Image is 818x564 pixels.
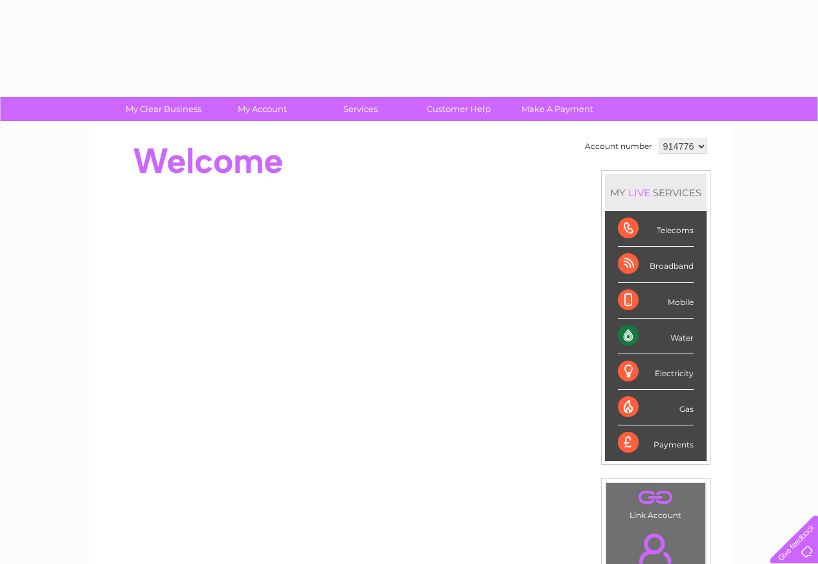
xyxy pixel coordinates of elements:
[307,97,414,121] a: Services
[582,135,655,157] td: Account number
[606,482,706,523] td: Link Account
[618,354,694,390] div: Electricity
[209,97,315,121] a: My Account
[609,486,702,509] a: .
[626,186,653,199] div: LIVE
[605,174,707,211] div: MY SERVICES
[504,97,611,121] a: Make A Payment
[618,319,694,354] div: Water
[405,97,512,121] a: Customer Help
[110,97,217,121] a: My Clear Business
[618,211,694,247] div: Telecoms
[618,425,694,460] div: Payments
[618,283,694,319] div: Mobile
[618,390,694,425] div: Gas
[618,247,694,282] div: Broadband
